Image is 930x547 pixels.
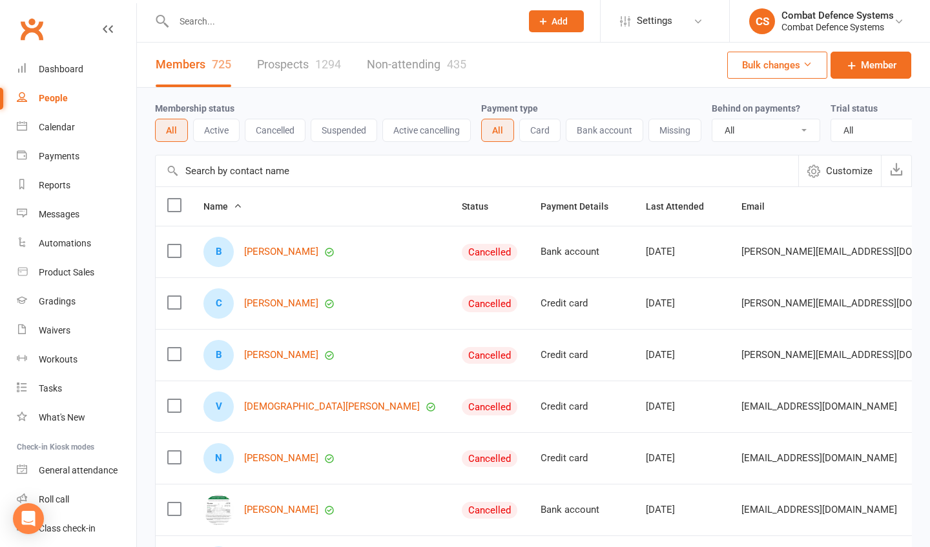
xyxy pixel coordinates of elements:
[17,229,136,258] a: Automations
[39,325,70,335] div: Waivers
[17,171,136,200] a: Reports
[529,10,584,32] button: Add
[541,401,623,412] div: Credit card
[244,504,318,515] a: [PERSON_NAME]
[39,383,62,393] div: Tasks
[519,119,561,142] button: Card
[203,392,234,422] div: V
[244,298,318,309] a: [PERSON_NAME]
[39,180,70,190] div: Reports
[741,394,897,419] span: [EMAIL_ADDRESS][DOMAIN_NAME]
[212,57,231,71] div: 725
[17,345,136,374] a: Workouts
[39,354,77,364] div: Workouts
[244,453,318,464] a: [PERSON_NAME]
[311,119,377,142] button: Suspended
[541,504,623,515] div: Bank account
[17,514,136,543] a: Class kiosk mode
[17,403,136,432] a: What's New
[15,13,48,45] a: Clubworx
[17,316,136,345] a: Waivers
[462,199,502,214] button: Status
[541,199,623,214] button: Payment Details
[155,103,234,114] label: Membership status
[39,494,69,504] div: Roll call
[462,244,517,261] div: Cancelled
[826,163,873,179] span: Customize
[17,258,136,287] a: Product Sales
[39,64,83,74] div: Dashboard
[203,443,234,473] div: N
[156,155,798,186] input: Search by contact name
[39,238,91,248] div: Automations
[17,456,136,485] a: General attendance kiosk mode
[39,296,76,306] div: Gradings
[447,57,466,71] div: 435
[481,119,514,142] button: All
[741,446,897,470] span: [EMAIL_ADDRESS][DOMAIN_NAME]
[781,21,894,33] div: Combat Defence Systems
[646,504,718,515] div: [DATE]
[749,8,775,34] div: CS
[462,450,517,467] div: Cancelled
[861,57,896,73] span: Member
[17,485,136,514] a: Roll call
[712,103,800,114] label: Behind on payments?
[462,502,517,519] div: Cancelled
[203,237,234,267] div: B
[541,298,623,309] div: Credit card
[646,199,718,214] button: Last Attended
[462,295,517,312] div: Cancelled
[39,267,94,277] div: Product Sales
[462,201,502,212] span: Status
[741,497,897,522] span: [EMAIL_ADDRESS][DOMAIN_NAME]
[244,350,318,361] a: [PERSON_NAME]
[646,201,718,212] span: Last Attended
[367,43,466,87] a: Non-attending435
[39,523,96,533] div: Class check-in
[170,12,512,30] input: Search...
[17,287,136,316] a: Gradings
[17,374,136,403] a: Tasks
[39,412,85,423] div: What's New
[541,453,623,464] div: Credit card
[17,84,136,113] a: People
[193,119,240,142] button: Active
[462,399,517,415] div: Cancelled
[39,465,118,475] div: General attendance
[203,288,234,319] div: C
[17,55,136,84] a: Dashboard
[155,119,188,142] button: All
[646,453,718,464] div: [DATE]
[552,16,568,26] span: Add
[244,246,318,257] a: [PERSON_NAME]
[566,119,643,142] button: Bank account
[257,43,341,87] a: Prospects1294
[203,340,234,370] div: B
[17,200,136,229] a: Messages
[17,142,136,171] a: Payments
[39,93,68,103] div: People
[17,113,136,142] a: Calendar
[798,155,881,186] button: Customize
[39,151,79,161] div: Payments
[648,119,701,142] button: Missing
[637,6,672,35] span: Settings
[315,57,341,71] div: 1294
[781,10,894,21] div: Combat Defence Systems
[727,52,827,79] button: Bulk changes
[13,503,44,534] div: Open Intercom Messenger
[741,199,779,214] button: Email
[156,43,231,87] a: Members725
[646,350,718,361] div: [DATE]
[541,350,623,361] div: Credit card
[481,103,538,114] label: Payment type
[39,122,75,132] div: Calendar
[541,246,623,257] div: Bank account
[203,201,242,212] span: Name
[646,246,718,257] div: [DATE]
[831,52,911,79] a: Member
[382,119,471,142] button: Active cancelling
[646,401,718,412] div: [DATE]
[203,199,242,214] button: Name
